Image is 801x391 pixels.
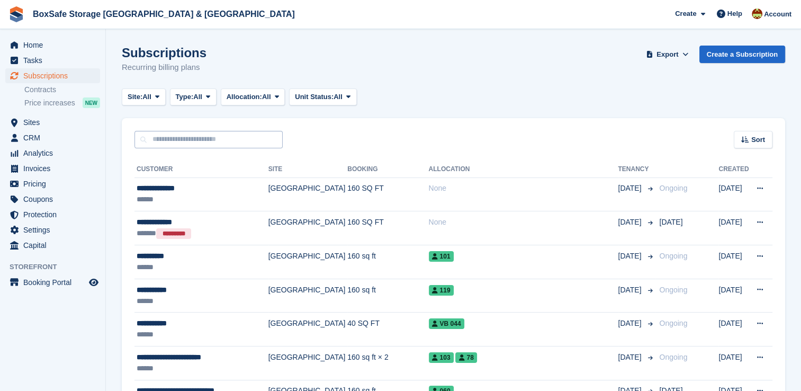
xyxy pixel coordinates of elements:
th: Site [268,161,348,178]
span: Create [675,8,696,19]
span: Tasks [23,53,87,68]
td: 160 sq ft [347,279,428,313]
span: CRM [23,130,87,145]
span: Account [764,9,791,20]
span: Ongoing [659,353,687,361]
span: VB 044 [429,318,464,329]
span: [DATE] [618,183,643,194]
span: Pricing [23,176,87,191]
span: Ongoing [659,286,687,294]
td: [DATE] [718,177,750,211]
button: Allocation: All [221,88,285,106]
button: Site: All [122,88,166,106]
span: Home [23,38,87,52]
td: [DATE] [718,245,750,279]
span: Ongoing [659,319,687,327]
th: Tenancy [618,161,655,178]
span: Ongoing [659,184,687,192]
th: Allocation [429,161,618,178]
a: menu [5,130,100,145]
button: Unit Status: All [289,88,356,106]
a: Preview store [87,276,100,289]
span: Help [727,8,742,19]
span: [DATE] [618,285,643,296]
span: [DATE] [618,352,643,363]
span: All [142,92,151,102]
td: [GEOGRAPHIC_DATA] [268,245,348,279]
p: Recurring billing plans [122,61,206,74]
div: None [429,217,618,228]
a: menu [5,275,100,290]
td: [GEOGRAPHIC_DATA] [268,279,348,313]
span: All [334,92,343,102]
td: [DATE] [718,346,750,380]
td: 160 SQ FT [347,211,428,245]
span: Ongoing [659,252,687,260]
span: Site: [128,92,142,102]
span: Subscriptions [23,68,87,83]
span: Invoices [23,161,87,176]
img: stora-icon-8386f47178a22dfd0bd8f6a31ec36ba5ce8667c1dd55bd0f319d3a0aa187defe.svg [8,6,24,22]
span: Sites [23,115,87,130]
a: menu [5,146,100,161]
th: Customer [134,161,268,178]
button: Export [644,46,691,63]
a: Create a Subscription [699,46,785,63]
span: 103 [429,352,454,363]
span: Price increases [24,98,75,108]
a: menu [5,161,100,176]
div: NEW [83,97,100,108]
a: menu [5,115,100,130]
a: menu [5,38,100,52]
h1: Subscriptions [122,46,206,60]
td: [DATE] [718,211,750,245]
span: Sort [751,135,765,145]
div: None [429,183,618,194]
span: 78 [455,352,476,363]
a: menu [5,68,100,83]
span: Settings [23,223,87,237]
a: menu [5,192,100,207]
td: [GEOGRAPHIC_DATA] [268,177,348,211]
span: Analytics [23,146,87,161]
a: menu [5,238,100,253]
span: Capital [23,238,87,253]
th: Booking [347,161,428,178]
span: Coupons [23,192,87,207]
span: [DATE] [659,218,682,226]
a: Contracts [24,85,100,95]
td: [GEOGRAPHIC_DATA] [268,346,348,380]
span: Storefront [10,262,105,272]
span: [DATE] [618,217,643,228]
span: Type: [176,92,194,102]
span: All [193,92,202,102]
img: Kim [752,8,762,19]
button: Type: All [170,88,217,106]
span: Export [656,49,678,60]
a: menu [5,53,100,68]
a: menu [5,176,100,191]
td: [DATE] [718,279,750,313]
td: 160 sq ft [347,245,428,279]
span: Allocation: [227,92,262,102]
span: Protection [23,207,87,222]
td: [GEOGRAPHIC_DATA] [268,211,348,245]
td: 40 SQ FT [347,313,428,346]
td: 160 sq ft × 2 [347,346,428,380]
span: 101 [429,251,454,262]
span: [DATE] [618,251,643,262]
td: [DATE] [718,313,750,346]
a: Price increases NEW [24,97,100,109]
span: [DATE] [618,318,643,329]
a: menu [5,207,100,222]
span: Booking Portal [23,275,87,290]
span: 119 [429,285,454,296]
a: menu [5,223,100,237]
td: 160 SQ FT [347,177,428,211]
th: Created [718,161,750,178]
span: Unit Status: [295,92,334,102]
td: [GEOGRAPHIC_DATA] [268,313,348,346]
span: All [262,92,271,102]
a: BoxSafe Storage [GEOGRAPHIC_DATA] & [GEOGRAPHIC_DATA] [29,5,299,23]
